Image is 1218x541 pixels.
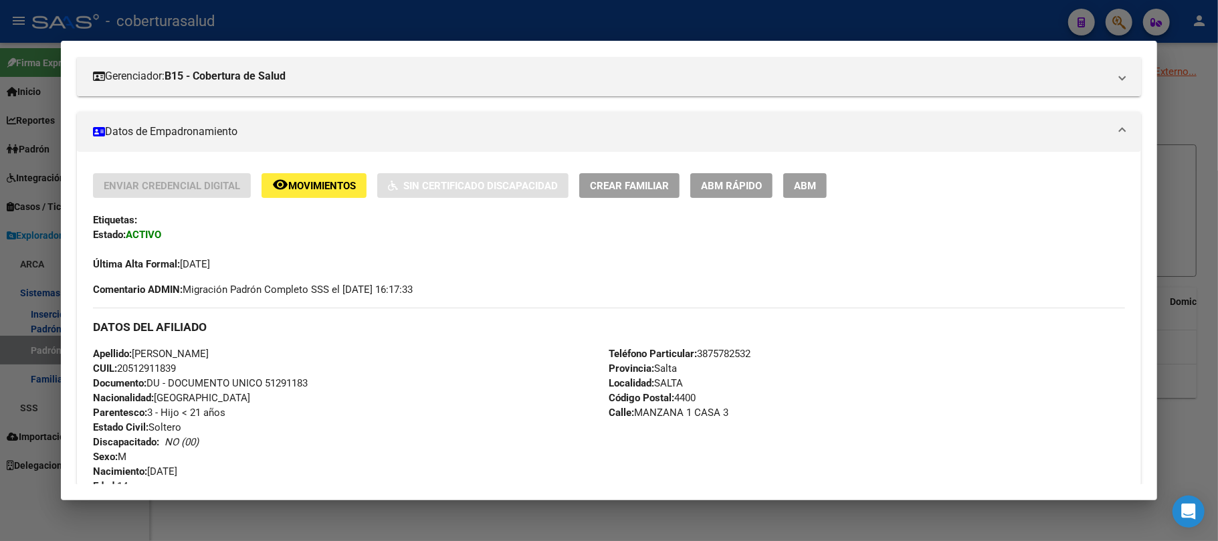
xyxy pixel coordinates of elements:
strong: Comentario ADMIN: [93,284,183,296]
strong: Teléfono Particular: [609,348,697,360]
strong: Edad: [93,480,117,492]
span: [PERSON_NAME] [93,348,209,360]
span: Migración Padrón Completo SSS el [DATE] 16:17:33 [93,282,413,297]
span: [DATE] [93,465,177,477]
button: ABM [783,173,827,198]
strong: Provincia: [609,362,654,374]
strong: Última Alta Formal: [93,258,180,270]
strong: Localidad: [609,377,654,389]
button: Movimientos [262,173,367,198]
strong: Etiquetas: [93,214,137,226]
span: Enviar Credencial Digital [104,180,240,192]
strong: Parentesco: [93,407,147,419]
span: Crear Familiar [590,180,669,192]
button: ABM Rápido [690,173,773,198]
strong: Discapacitado: [93,436,159,448]
strong: Estado: [93,229,126,241]
mat-icon: remove_red_eye [272,177,288,193]
div: Open Intercom Messenger [1173,496,1205,528]
strong: Calle: [609,407,634,419]
strong: Sexo: [93,451,118,463]
strong: B15 - Cobertura de Salud [165,68,286,84]
i: NO (00) [165,436,199,448]
span: ABM Rápido [701,180,762,192]
button: Enviar Credencial Digital [93,173,251,198]
strong: CUIL: [93,362,117,374]
strong: Estado Civil: [93,421,148,433]
mat-expansion-panel-header: Datos de Empadronamiento [77,112,1141,152]
strong: Código Postal: [609,392,674,404]
span: 20512911839 [93,362,176,374]
button: Crear Familiar [579,173,680,198]
span: 3 - Hijo < 21 años [93,407,225,419]
span: Sin Certificado Discapacidad [403,180,558,192]
span: 4400 [609,392,696,404]
span: M [93,451,126,463]
span: 3875782532 [609,348,750,360]
button: Sin Certificado Discapacidad [377,173,569,198]
strong: Nacionalidad: [93,392,154,404]
span: Soltero [93,421,181,433]
strong: Apellido: [93,348,132,360]
span: SALTA [609,377,683,389]
span: DU - DOCUMENTO UNICO 51291183 [93,377,308,389]
span: Movimientos [288,180,356,192]
mat-panel-title: Datos de Empadronamiento [93,124,1109,140]
mat-expansion-panel-header: Gerenciador:B15 - Cobertura de Salud [77,56,1141,96]
span: [GEOGRAPHIC_DATA] [93,392,250,404]
strong: ACTIVO [126,229,161,241]
mat-panel-title: Gerenciador: [93,68,1109,84]
span: MANZANA 1 CASA 3 [609,407,728,419]
span: 14 [93,480,128,492]
span: ABM [794,180,816,192]
strong: Nacimiento: [93,465,147,477]
span: Salta [609,362,677,374]
h3: DATOS DEL AFILIADO [93,320,1125,334]
strong: Documento: [93,377,146,389]
span: [DATE] [93,258,210,270]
